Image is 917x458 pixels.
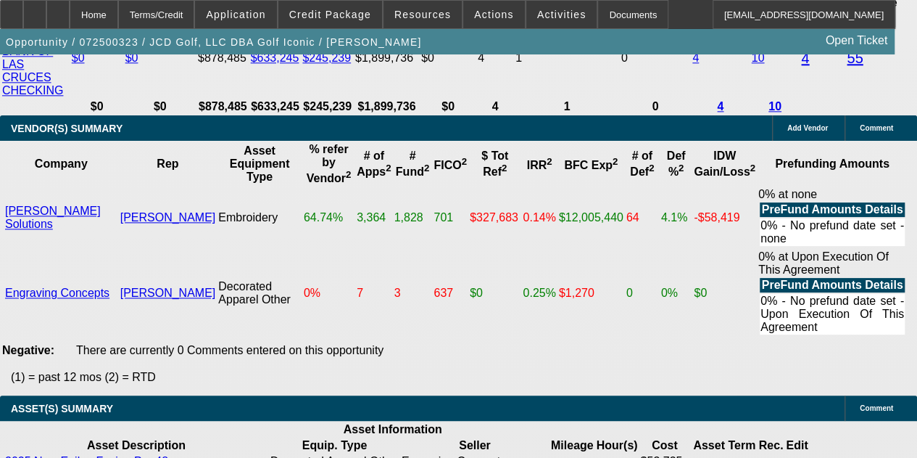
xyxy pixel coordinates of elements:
span: Actions [474,9,514,20]
td: Embroidery [217,187,302,248]
button: Resources [383,1,462,28]
td: 0% - No prefund date set - none [760,218,905,246]
td: 0.25% [522,250,556,337]
td: 3,364 [356,187,391,248]
b: Asset Description [87,439,186,451]
td: $0 [420,18,476,98]
sup: 2 [750,163,755,173]
a: 4 [717,100,723,113]
a: [PERSON_NAME] Solutions [5,205,101,230]
a: 4 [692,52,699,64]
button: Credit Package [278,1,382,28]
b: Asset Term Rec. [693,439,783,451]
span: Comment [860,404,893,412]
b: # Fund [396,150,430,178]
b: # of Def [630,150,654,178]
td: 0 [621,18,690,98]
button: Activities [526,1,597,28]
b: Rep [157,158,178,170]
th: $245,239 [302,99,353,114]
b: IDW Gain/Loss [694,150,755,178]
b: Asset Equipment Type [230,144,290,183]
td: 1 [515,18,619,98]
td: 637 [433,250,468,337]
span: There are currently 0 Comments entered on this opportunity [76,344,383,356]
td: $327,683 [469,187,520,248]
b: Asset Information [344,423,442,435]
td: 4 [477,18,513,98]
td: 0% - No prefund date set - Upon Execution Of This Agreement [760,294,905,335]
th: $878,485 [197,99,249,114]
sup: 2 [649,163,654,173]
a: 10 [768,100,781,113]
b: BFC Exp [564,159,618,171]
td: -$58,419 [693,187,756,248]
span: Credit Package [289,9,371,20]
div: 0% at Upon Execution Of This Agreement [758,250,906,336]
b: Hour(s) [597,439,638,451]
span: Opportunity / 072500323 / JCD Golf, LLC DBA Golf Iconic / [PERSON_NAME] [6,36,422,48]
td: 0% [660,250,692,337]
b: PreFund Amounts Details [761,279,903,291]
td: $0 [693,250,756,337]
th: Asset Term Recommendation [692,438,784,453]
th: $0 [125,99,196,114]
td: 4.1% [660,187,692,248]
a: 4 [801,50,809,66]
sup: 2 [424,163,429,173]
b: FICO [433,159,467,171]
div: 0% at none [758,188,906,248]
span: Add Vendor [787,124,828,132]
b: PreFund Amounts Details [761,203,903,216]
sup: 2 [346,169,351,180]
th: 0 [621,99,690,114]
th: 4 [477,99,513,114]
b: Prefunding Amounts [775,158,889,170]
sup: 2 [386,163,391,173]
td: $1,270 [558,250,624,337]
td: 0% [303,250,354,337]
td: Decorated Apparel Other [217,250,302,337]
th: $0 [420,99,476,114]
span: Activities [537,9,586,20]
sup: 2 [462,156,467,167]
td: 701 [433,187,468,248]
a: 10 [752,52,765,64]
td: 0.14% [522,187,556,248]
sup: 2 [613,156,618,167]
p: (1) = past 12 mos (2) = RTD [11,371,917,384]
td: $12,005,440 [558,187,624,248]
sup: 2 [679,163,684,173]
sup: 2 [547,156,552,167]
a: Engraving Concepts [5,287,109,299]
button: Application [195,1,276,28]
b: Negative: [2,344,54,356]
span: Resources [394,9,451,20]
button: Actions [463,1,525,28]
td: 64.74% [303,187,354,248]
a: Open Ticket [820,28,893,53]
td: 0 [626,250,659,337]
b: IRR [527,159,552,171]
a: [PERSON_NAME] [120,211,216,224]
b: Mileage [551,439,594,451]
span: VENDOR(S) SUMMARY [11,123,123,134]
b: Def % [667,150,686,178]
a: [PERSON_NAME] [120,287,216,299]
th: Equip. Type [270,438,399,453]
b: Company [35,158,88,170]
a: 55 [847,50,863,66]
span: ASSET(S) SUMMARY [11,403,113,414]
b: # of Apps [357,150,391,178]
td: 64 [626,187,659,248]
th: Edit [785,438,808,453]
b: Cost [652,439,678,451]
td: 1,828 [394,187,432,248]
b: % refer by Vendor [307,143,352,184]
th: 1 [515,99,619,114]
th: $0 [71,99,123,114]
td: $0 [469,250,520,337]
b: Seller [459,439,491,451]
sup: 2 [502,163,507,173]
b: $ Tot Ref [481,150,508,178]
